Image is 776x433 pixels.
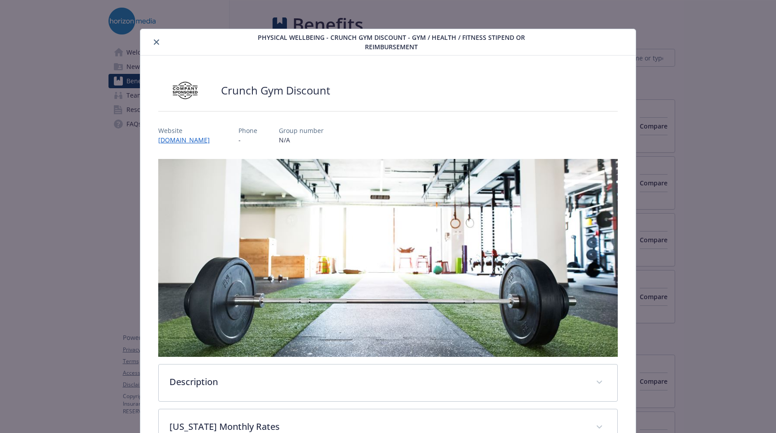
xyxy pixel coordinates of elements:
[279,126,324,135] p: Group number
[151,37,162,47] button: close
[159,364,618,401] div: Description
[158,77,212,104] img: Company Sponsored
[158,126,217,135] p: Website
[238,126,257,135] p: Phone
[238,135,257,145] p: -
[245,33,538,51] span: Physical Wellbeing - Crunch Gym Discount - Gym / Health / Fitness Stipend or reimbursement
[169,375,585,389] p: Description
[158,136,217,144] a: [DOMAIN_NAME]
[158,159,618,357] img: banner
[279,135,324,145] p: N/A
[221,83,330,98] h2: Crunch Gym Discount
